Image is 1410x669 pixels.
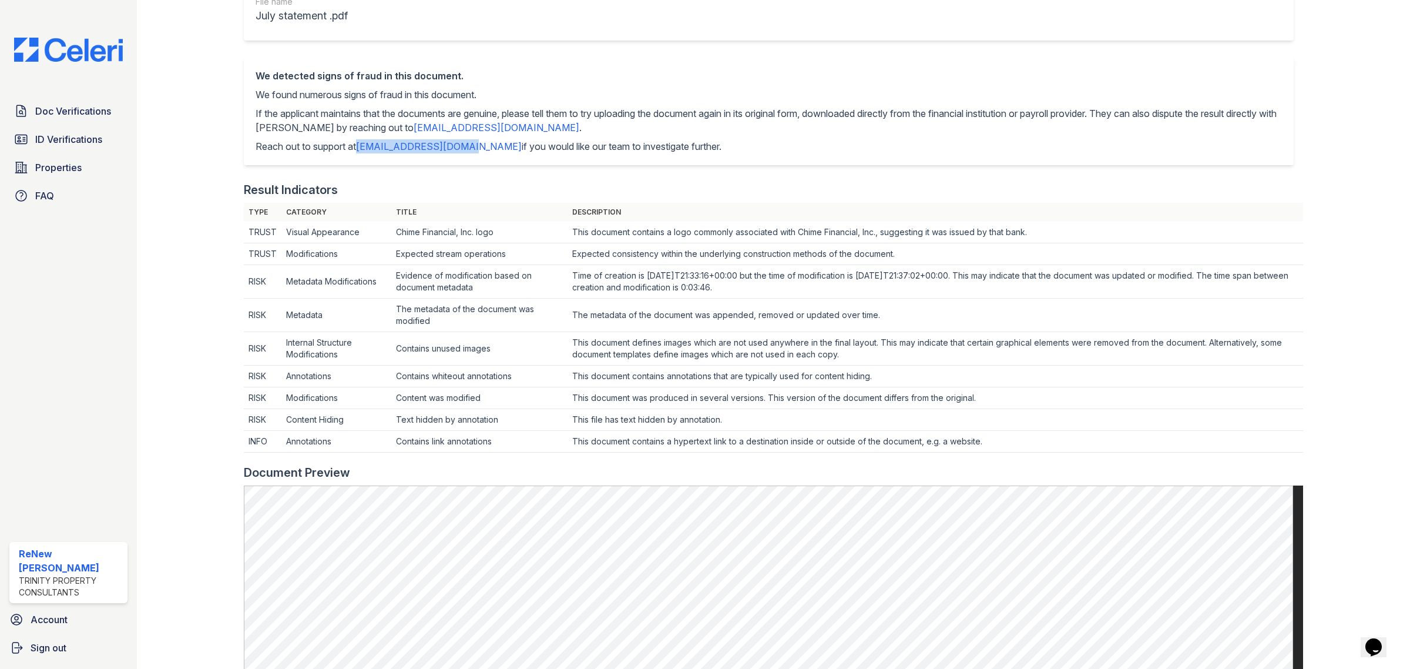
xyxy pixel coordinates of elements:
td: Chime Financial, Inc. logo [391,222,568,243]
div: Document Preview [244,464,350,481]
iframe: chat widget [1361,622,1398,657]
td: Metadata [281,299,391,332]
span: Account [31,613,68,627]
td: RISK [244,299,281,332]
td: RISK [244,387,281,409]
div: Result Indicators [244,182,338,198]
td: RISK [244,265,281,299]
th: Description [568,203,1303,222]
span: Properties [35,160,82,175]
a: Doc Verifications [9,99,127,123]
td: Contains unused images [391,332,568,366]
td: This document contains a logo commonly associated with Chime Financial, Inc., suggesting it was i... [568,222,1303,243]
td: Modifications [281,243,391,265]
td: TRUST [244,222,281,243]
div: Trinity Property Consultants [19,575,123,598]
td: Content Hiding [281,409,391,431]
span: ID Verifications [35,132,102,146]
td: Expected consistency within the underlying construction methods of the document. [568,243,1303,265]
a: Account [5,608,132,631]
td: Contains link annotations [391,431,568,453]
td: Time of creation is [DATE]T21:33:16+00:00 but the time of modification is [DATE]T21:37:02+00:00. ... [568,265,1303,299]
td: Modifications [281,387,391,409]
div: ReNew [PERSON_NAME] [19,547,123,575]
td: The metadata of the document was modified [391,299,568,332]
span: Doc Verifications [35,104,111,118]
img: CE_Logo_Blue-a8612792a0a2168367f1c8372b55b34899dd931a85d93a1a3d3e32e68fde9ad4.png [5,38,132,62]
span: FAQ [35,189,54,203]
td: This document was produced in several versions. This version of the document differs from the ori... [568,387,1303,409]
span: Sign out [31,641,66,655]
a: Sign out [5,636,132,660]
p: We found numerous signs of fraud in this document. [256,88,1282,102]
th: Type [244,203,281,222]
a: [EMAIL_ADDRESS][DOMAIN_NAME] [414,122,579,133]
p: If the applicant maintains that the documents are genuine, please tell them to try uploading the ... [256,106,1282,135]
td: This file has text hidden by annotation. [568,409,1303,431]
td: Annotations [281,366,391,387]
th: Title [391,203,568,222]
td: RISK [244,409,281,431]
td: Annotations [281,431,391,453]
td: The metadata of the document was appended, removed or updated over time. [568,299,1303,332]
td: Evidence of modification based on document metadata [391,265,568,299]
td: RISK [244,366,281,387]
td: Content was modified [391,387,568,409]
td: Visual Appearance [281,222,391,243]
a: ID Verifications [9,128,127,151]
a: FAQ [9,184,127,208]
td: Internal Structure Modifications [281,332,391,366]
td: Expected stream operations [391,243,568,265]
td: Text hidden by annotation [391,409,568,431]
a: Properties [9,156,127,179]
div: We detected signs of fraud in this document. [256,69,1282,83]
td: This document contains a hypertext link to a destination inside or outside of the document, e.g. ... [568,431,1303,453]
td: INFO [244,431,281,453]
td: Metadata Modifications [281,265,391,299]
td: Contains whiteout annotations [391,366,568,387]
td: This document defines images which are not used anywhere in the final layout. This may indicate t... [568,332,1303,366]
span: . [579,122,582,133]
td: TRUST [244,243,281,265]
div: July statement .pdf [256,8,348,24]
a: [EMAIL_ADDRESS][DOMAIN_NAME] [356,141,522,152]
td: This document contains annotations that are typically used for content hiding. [568,366,1303,387]
th: Category [281,203,391,222]
td: RISK [244,332,281,366]
p: Reach out to support at if you would like our team to investigate further. [256,139,1282,153]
